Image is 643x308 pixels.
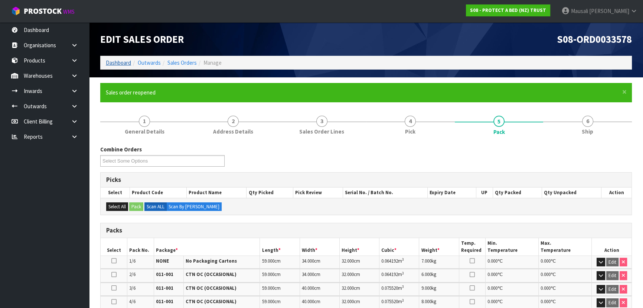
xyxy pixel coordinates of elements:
span: 0.000 [541,271,551,277]
span: 0.064192 [381,258,398,264]
th: Weight [419,238,459,256]
span: 0.075520 [381,298,398,305]
th: Expiry Date [427,187,476,198]
span: 2 [228,116,239,127]
th: Pack No. [127,238,154,256]
th: Length [260,238,300,256]
th: Qty Picked [247,187,293,198]
strong: NONE [156,258,169,264]
span: 0.000 [487,271,497,277]
th: Min. Temperature [486,238,539,256]
span: Edit Sales Order [100,33,184,45]
span: 5 [493,116,505,127]
span: 34.000 [302,271,314,277]
th: Qty Packed [493,187,542,198]
span: 3/6 [129,285,136,291]
th: Pick Review [293,187,343,198]
h3: Picks [106,176,626,183]
span: 0.000 [487,285,497,291]
span: 4 [405,116,416,127]
span: 59.000 [262,298,274,305]
strong: 011-001 [156,285,173,291]
span: 40.000 [302,285,314,291]
span: 59.000 [262,258,274,264]
span: 0.000 [487,298,497,305]
th: UP [476,187,493,198]
strong: 011-001 [156,298,173,305]
span: Manage [203,59,222,66]
span: 40.000 [302,298,314,305]
td: cm [339,269,379,282]
span: 0.000 [541,258,551,264]
span: 0.075520 [381,285,398,291]
label: Scan ALL [144,202,167,211]
span: Ship [582,128,593,135]
strong: S08 - PROTECT A BED (NZ) TRUST [470,7,546,13]
th: Qty Unpacked [542,187,601,198]
td: ℃ [539,256,592,269]
button: Select All [106,202,128,211]
span: General Details [125,128,164,135]
td: ℃ [486,256,539,269]
td: cm [300,283,339,296]
th: Product Code [130,187,186,198]
th: Action [592,238,631,256]
strong: No Packaging Cartons [186,258,237,264]
span: ProStock [24,6,62,16]
th: Temp. Required [459,238,486,256]
span: Pick [405,128,415,135]
span: 32.000 [342,298,354,305]
span: 34.000 [302,258,314,264]
label: Combine Orders [100,145,142,153]
button: Pack [129,202,143,211]
th: Serial No. / Batch No. [343,187,428,198]
td: m [379,283,419,296]
span: Mausali [571,7,588,15]
span: 7.000 [421,258,431,264]
a: Outwards [138,59,161,66]
span: 8.000 [421,298,431,305]
label: Scan By [PERSON_NAME] [166,202,222,211]
span: 1/6 [129,258,136,264]
h3: Packs [106,227,626,234]
td: cm [260,283,300,296]
a: Sales Orders [167,59,197,66]
span: 0.064192 [381,271,398,277]
strong: CTN OC (OCCASIONAL) [186,285,236,291]
span: 2/6 [129,271,136,277]
span: Pack [493,128,505,136]
span: 9.000 [421,285,431,291]
sup: 3 [402,298,404,303]
span: Sales Order Lines [299,128,344,135]
strong: 011-001 [156,271,173,277]
sup: 3 [402,284,404,289]
span: 6 [582,116,593,127]
sup: 3 [402,257,404,262]
button: Edit [606,298,618,307]
th: Action [601,187,631,198]
a: S08 - PROTECT A BED (NZ) TRUST [466,4,550,16]
img: cube-alt.png [11,6,20,16]
td: kg [419,283,459,296]
span: S08-ORD0033578 [557,33,632,45]
a: Dashboard [106,59,131,66]
td: cm [300,256,339,269]
span: 0.000 [487,258,497,264]
small: WMS [63,8,75,15]
th: Max. Temperature [539,238,592,256]
th: Select [101,238,127,256]
td: cm [260,269,300,282]
span: 6.000 [421,271,431,277]
th: Product Name [187,187,247,198]
td: m [379,256,419,269]
span: 59.000 [262,271,274,277]
span: 0.000 [541,298,551,305]
span: [PERSON_NAME] [589,7,629,15]
td: ℃ [539,283,592,296]
span: 59.000 [262,285,274,291]
span: 3 [316,116,327,127]
th: Package [154,238,260,256]
th: Cubic [379,238,419,256]
sup: 3 [402,271,404,276]
button: Edit [606,285,618,294]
